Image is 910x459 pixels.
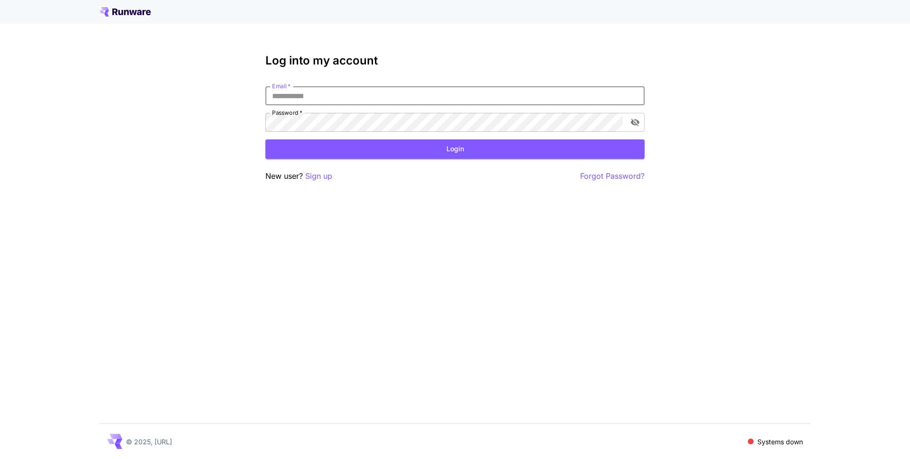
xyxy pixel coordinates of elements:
p: New user? [265,170,332,182]
button: Forgot Password? [580,170,645,182]
button: Sign up [305,170,332,182]
label: Email [272,82,291,90]
h3: Log into my account [265,54,645,67]
label: Password [272,109,302,117]
button: Login [265,139,645,159]
p: Systems down [757,437,803,447]
p: © 2025, [URL] [126,437,172,447]
button: toggle password visibility [627,114,644,131]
